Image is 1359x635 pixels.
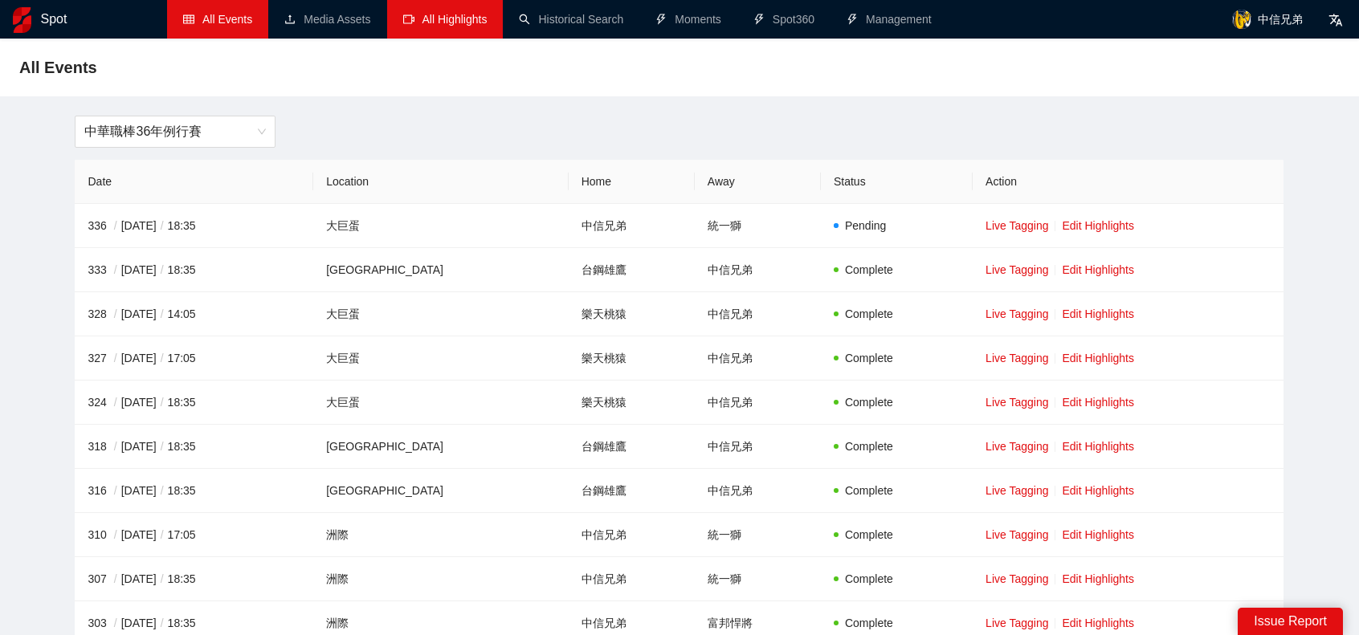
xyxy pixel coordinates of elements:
[13,7,31,33] img: logo
[695,336,821,381] td: 中信兄弟
[1062,484,1134,497] a: Edit Highlights
[313,513,568,557] td: 洲際
[157,440,168,453] span: /
[75,469,313,513] td: 316 [DATE] 18:35
[19,55,97,80] span: All Events
[110,528,121,541] span: /
[110,396,121,409] span: /
[845,528,893,541] span: Complete
[403,13,488,26] a: video-cameraAll Highlights
[313,204,568,248] td: 大巨蛋
[110,572,121,585] span: /
[313,160,568,204] th: Location
[519,13,623,26] a: searchHistorical Search
[313,292,568,336] td: 大巨蛋
[569,513,695,557] td: 中信兄弟
[1062,396,1134,409] a: Edit Highlights
[695,381,821,425] td: 中信兄弟
[986,263,1048,276] a: Live Tagging
[313,425,568,469] td: [GEOGRAPHIC_DATA]
[986,307,1048,320] a: Live Tagging
[313,381,568,425] td: 大巨蛋
[1238,608,1343,635] div: Issue Report
[75,248,313,292] td: 333 [DATE] 18:35
[569,292,695,336] td: 樂天桃猿
[569,381,695,425] td: 樂天桃猿
[110,440,121,453] span: /
[845,219,886,232] span: Pending
[157,307,168,320] span: /
[157,484,168,497] span: /
[157,528,168,541] span: /
[845,307,893,320] span: Complete
[1062,219,1134,232] a: Edit Highlights
[1062,440,1134,453] a: Edit Highlights
[569,469,695,513] td: 台鋼雄鷹
[695,557,821,601] td: 統一獅
[75,204,313,248] td: 336 [DATE] 18:35
[313,469,568,513] td: [GEOGRAPHIC_DATA]
[157,572,168,585] span: /
[845,484,893,497] span: Complete
[110,352,121,364] span: /
[973,160,1283,204] th: Action
[313,557,568,601] td: 洲際
[84,116,266,147] span: 中華職棒36年例行賽
[845,572,893,585] span: Complete
[1062,572,1134,585] a: Edit Highlights
[569,160,695,204] th: Home
[157,352,168,364] span: /
[695,248,821,292] td: 中信兄弟
[753,13,814,26] a: thunderboltSpot360
[569,425,695,469] td: 台鋼雄鷹
[313,248,568,292] td: [GEOGRAPHIC_DATA]
[75,425,313,469] td: 318 [DATE] 18:35
[202,13,252,26] span: All Events
[845,440,893,453] span: Complete
[821,160,973,204] th: Status
[157,219,168,232] span: /
[183,14,194,25] span: table
[986,352,1048,364] a: Live Tagging
[569,248,695,292] td: 台鋼雄鷹
[313,336,568,381] td: 大巨蛋
[986,440,1048,453] a: Live Tagging
[569,204,695,248] td: 中信兄弟
[695,292,821,336] td: 中信兄弟
[847,13,932,26] a: thunderboltManagement
[75,513,313,557] td: 310 [DATE] 17:05
[845,617,893,629] span: Complete
[1062,263,1134,276] a: Edit Highlights
[845,352,893,364] span: Complete
[1062,352,1134,364] a: Edit Highlights
[695,513,821,557] td: 統一獅
[157,396,168,409] span: /
[110,484,121,497] span: /
[1062,528,1134,541] a: Edit Highlights
[110,263,121,276] span: /
[655,13,721,26] a: thunderboltMoments
[75,381,313,425] td: 324 [DATE] 18:35
[986,572,1048,585] a: Live Tagging
[695,160,821,204] th: Away
[845,396,893,409] span: Complete
[1232,10,1251,29] img: avatar
[157,263,168,276] span: /
[1062,617,1134,629] a: Edit Highlights
[986,617,1048,629] a: Live Tagging
[75,557,313,601] td: 307 [DATE] 18:35
[986,219,1048,232] a: Live Tagging
[695,469,821,513] td: 中信兄弟
[695,425,821,469] td: 中信兄弟
[986,396,1048,409] a: Live Tagging
[75,160,313,204] th: Date
[110,219,121,232] span: /
[569,557,695,601] td: 中信兄弟
[845,263,893,276] span: Complete
[110,617,121,629] span: /
[75,336,313,381] td: 327 [DATE] 17:05
[284,13,370,26] a: uploadMedia Assets
[110,307,121,320] span: /
[75,292,313,336] td: 328 [DATE] 14:05
[157,617,168,629] span: /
